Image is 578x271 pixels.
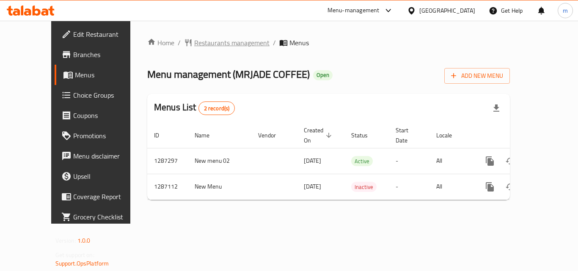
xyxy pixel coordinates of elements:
table: enhanced table [147,123,568,200]
span: Coverage Report [73,192,141,202]
button: Change Status [500,151,520,171]
div: Menu-management [328,5,380,16]
span: Vendor [258,130,287,140]
span: 2 record(s) [199,104,235,112]
td: - [389,174,429,200]
span: Locale [436,130,463,140]
a: Menu disclaimer [55,146,148,166]
span: Version: [55,235,76,246]
span: Inactive [351,182,377,192]
span: Created On [304,125,334,145]
span: Start Date [396,125,419,145]
span: Menus [75,70,141,80]
span: ID [154,130,170,140]
span: Edit Restaurant [73,29,141,39]
a: Restaurants management [184,38,270,48]
span: Choice Groups [73,90,141,100]
div: [GEOGRAPHIC_DATA] [419,6,475,15]
a: Upsell [55,166,148,186]
td: All [429,148,473,174]
a: Coupons [55,105,148,126]
span: Restaurants management [194,38,270,48]
span: Upsell [73,171,141,181]
a: Home [147,38,174,48]
span: Promotions [73,131,141,141]
a: Edit Restaurant [55,24,148,44]
span: 1.0.0 [77,235,91,246]
td: New Menu [188,174,251,200]
span: [DATE] [304,181,321,192]
a: Branches [55,44,148,65]
td: 1287297 [147,148,188,174]
span: Status [351,130,379,140]
span: Branches [73,49,141,60]
td: 1287112 [147,174,188,200]
a: Menus [55,65,148,85]
td: - [389,148,429,174]
li: / [178,38,181,48]
a: Grocery Checklist [55,207,148,227]
span: Open [313,71,333,79]
span: Menu disclaimer [73,151,141,161]
td: All [429,174,473,200]
div: Total records count [198,101,235,115]
span: Coupons [73,110,141,120]
span: [DATE] [304,155,321,166]
button: Change Status [500,177,520,197]
span: Menu management ( MRJADE COFFEE ) [147,65,310,84]
h2: Menus List [154,101,235,115]
span: Menus [289,38,309,48]
a: Coverage Report [55,186,148,207]
th: Actions [473,123,568,148]
a: Support.OpsPlatform [55,258,109,269]
button: more [480,151,500,171]
span: Grocery Checklist [73,212,141,222]
span: Get support on: [55,249,94,260]
a: Promotions [55,126,148,146]
div: Export file [486,98,506,118]
span: Active [351,156,373,166]
li: / [273,38,276,48]
td: New menu 02 [188,148,251,174]
span: Name [195,130,220,140]
a: Choice Groups [55,85,148,105]
button: more [480,177,500,197]
span: m [563,6,568,15]
nav: breadcrumb [147,38,510,48]
span: Add New Menu [451,71,503,81]
div: Open [313,70,333,80]
button: Add New Menu [444,68,510,84]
